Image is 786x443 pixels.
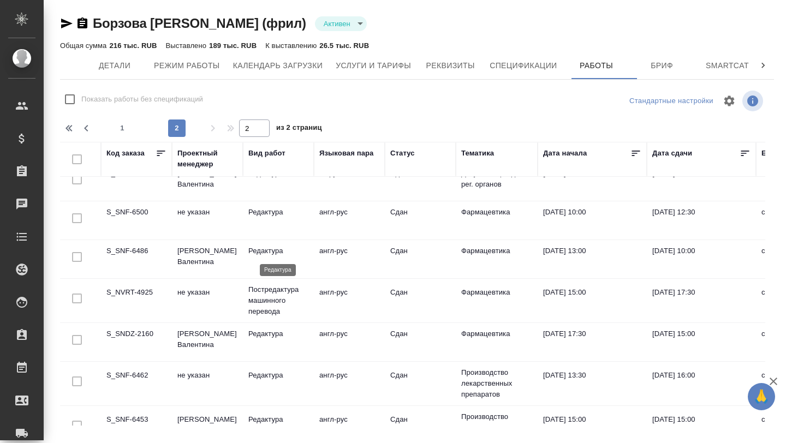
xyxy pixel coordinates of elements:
div: Код заказа [106,148,145,159]
p: Общая сумма [60,41,109,50]
td: S_SNF-6462 [101,364,172,403]
td: S_NVRT-4925 [101,282,172,320]
td: [DATE] 13:30 [538,364,647,403]
div: split button [627,93,716,110]
span: Календарь загрузки [233,59,323,73]
span: Реквизиты [424,59,477,73]
td: англ-рус [314,282,385,320]
td: Сдан [385,201,456,240]
td: Сдан [385,240,456,278]
button: Скопировать ссылку [76,17,89,30]
span: Посмотреть информацию [742,91,765,111]
td: ит-рус [314,163,385,201]
td: [PERSON_NAME] Валентина [172,240,243,278]
p: Производство лекарственных препаратов [461,367,532,400]
span: Детали [88,59,141,73]
span: Спецификации [490,59,557,73]
p: Фармацевтика [461,328,532,339]
td: [DATE] 10:00 [647,240,756,278]
a: Борзова [PERSON_NAME] (фрил) [93,16,306,31]
span: Работы [570,59,623,73]
td: [PERSON_NAME] Валентина [172,163,243,201]
td: не указан [172,282,243,320]
p: К выставлению [265,41,319,50]
p: Редактура [248,370,308,381]
button: 1 [114,119,131,137]
td: [DATE] 17:30 [538,323,647,361]
td: [DATE] 20:00 [647,163,756,201]
td: S_SNF-6500 [101,201,172,240]
span: Показать работы без спецификаций [81,94,203,105]
span: Smartcat [701,59,754,73]
span: Услуги и тарифы [336,59,411,73]
td: [DATE] 12:30 [647,201,756,240]
span: Бриф [636,59,688,73]
div: Дата сдачи [652,148,692,159]
span: 🙏 [752,385,771,408]
td: S_SNF-6501 [101,163,172,201]
td: Сдан [385,282,456,320]
td: англ-рус [314,201,385,240]
button: Активен [320,19,354,28]
div: Активен [315,16,367,31]
td: Сдан [385,163,456,201]
td: [DATE] 10:00 [538,201,647,240]
span: 1 [114,123,131,134]
td: не указан [172,364,243,403]
td: S_SNDZ-2160 [101,323,172,361]
div: Языковая пара [319,148,374,159]
p: Фармацевтика [461,207,532,218]
td: [PERSON_NAME] Валентина [172,323,243,361]
p: Фармацевтика [461,287,532,298]
div: Тематика [461,148,494,159]
p: Редактура [248,246,308,256]
td: англ-рус [314,323,385,361]
p: Документация для рег. органов [461,168,532,190]
span: Режим работы [154,59,220,73]
td: англ-рус [314,240,385,278]
td: [DATE] 15:00 [647,323,756,361]
p: Редактура [248,207,308,218]
p: Редактура [248,328,308,339]
td: не указан [172,201,243,240]
p: 189 тыс. RUB [209,41,257,50]
p: Выставлено [166,41,210,50]
button: Скопировать ссылку для ЯМессенджера [60,17,73,30]
p: Фармацевтика [461,246,532,256]
p: 26.5 тыс. RUB [319,41,369,50]
td: [DATE] 13:00 [538,240,647,278]
div: Вид работ [248,148,285,159]
div: Статус [390,148,415,159]
span: из 2 страниц [276,121,322,137]
div: Дата начала [543,148,587,159]
td: S_SNF-6486 [101,240,172,278]
p: 216 тыс. RUB [109,41,157,50]
p: Постредактура машинного перевода [248,284,308,317]
span: Настроить таблицу [716,88,742,114]
div: Проектный менеджер [177,148,237,170]
td: Сдан [385,364,456,403]
td: англ-рус [314,364,385,403]
td: [DATE] 15:00 [538,282,647,320]
button: 🙏 [748,383,775,410]
td: [DATE] 17:30 [647,282,756,320]
p: Редактура [248,414,308,425]
td: Сдан [385,323,456,361]
td: [DATE] 16:00 [647,364,756,403]
td: [DATE] 12:00 [538,163,647,201]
